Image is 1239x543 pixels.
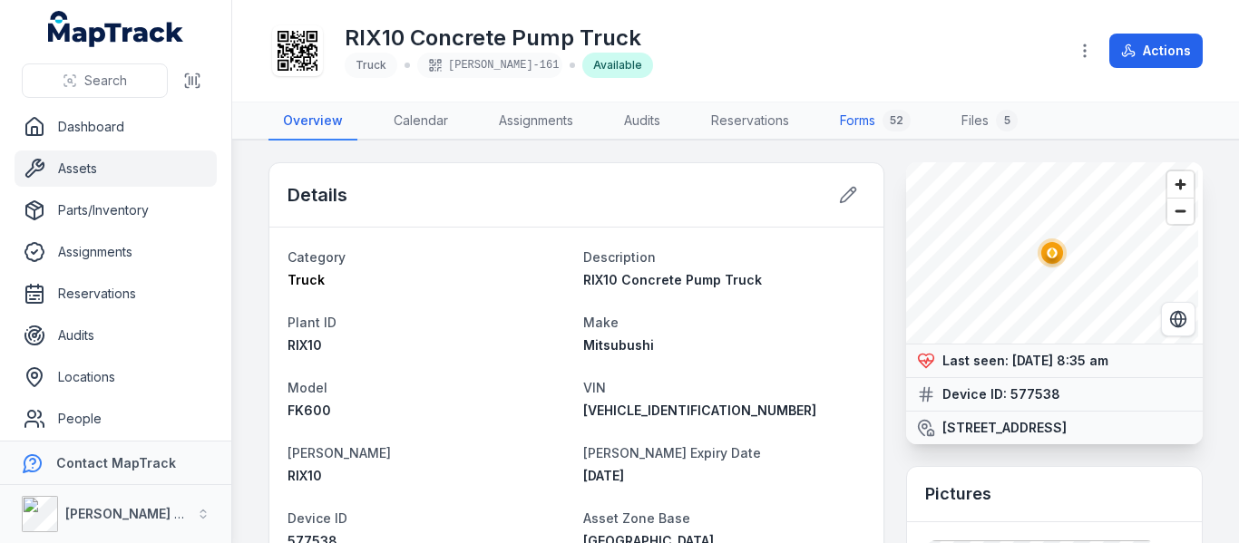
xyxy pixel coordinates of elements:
button: Switch to Satellite View [1161,302,1195,336]
span: [PERSON_NAME] [288,445,391,461]
span: RIX10 Concrete Pump Truck [583,272,762,287]
div: Available [582,53,653,78]
div: 52 [883,110,911,131]
canvas: Map [906,162,1198,344]
strong: Last seen: [942,352,1009,370]
h3: Pictures [925,481,991,507]
span: [DATE] [583,468,624,483]
a: Assets [15,150,217,187]
span: FK600 [288,402,331,418]
a: Parts/Inventory [15,192,217,228]
a: Reservations [15,276,217,312]
a: Assignments [484,102,588,141]
a: MapTrack [48,11,184,47]
a: Reservations [697,102,804,141]
a: Overview [268,102,357,141]
span: Category [288,249,346,265]
span: Truck [356,58,386,72]
span: Plant ID [288,315,337,330]
a: Files5 [947,102,1032,141]
span: RIX10 [288,337,322,353]
span: Make [583,315,619,330]
a: People [15,401,217,437]
strong: 577538 [1010,385,1060,403]
span: [VEHICLE_IDENTIFICATION_NUMBER] [583,402,816,418]
a: Forms52 [825,102,925,141]
a: Audits [15,317,217,354]
time: 10/10/2025, 11:00:00 AM [583,468,624,483]
span: [DATE] 8:35 am [1012,353,1108,368]
button: Search [22,63,168,98]
span: Truck [288,272,325,287]
span: Description [583,249,656,265]
h1: RIX10 Concrete Pump Truck [345,24,653,53]
span: Mitsubushi [583,337,654,353]
span: Model [288,380,327,395]
span: Device ID [288,510,347,526]
button: Zoom out [1167,198,1194,224]
strong: [PERSON_NAME] Group [65,506,214,521]
div: [PERSON_NAME]-161 [417,53,562,78]
strong: Contact MapTrack [56,455,176,470]
span: Asset Zone Base [583,510,690,526]
a: Locations [15,359,217,395]
button: Zoom in [1167,171,1194,198]
button: Actions [1109,34,1203,68]
span: RIX10 [288,468,322,483]
strong: [STREET_ADDRESS] [942,419,1067,437]
a: Audits [610,102,675,141]
span: [PERSON_NAME] Expiry Date [583,445,761,461]
div: 5 [996,110,1018,131]
a: Dashboard [15,109,217,145]
strong: Device ID: [942,385,1007,403]
a: Assignments [15,234,217,270]
span: VIN [583,380,606,395]
span: Search [84,72,127,90]
h2: Details [288,182,347,208]
a: Calendar [379,102,463,141]
time: 10/10/2025, 8:35:01 AM [1012,353,1108,368]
